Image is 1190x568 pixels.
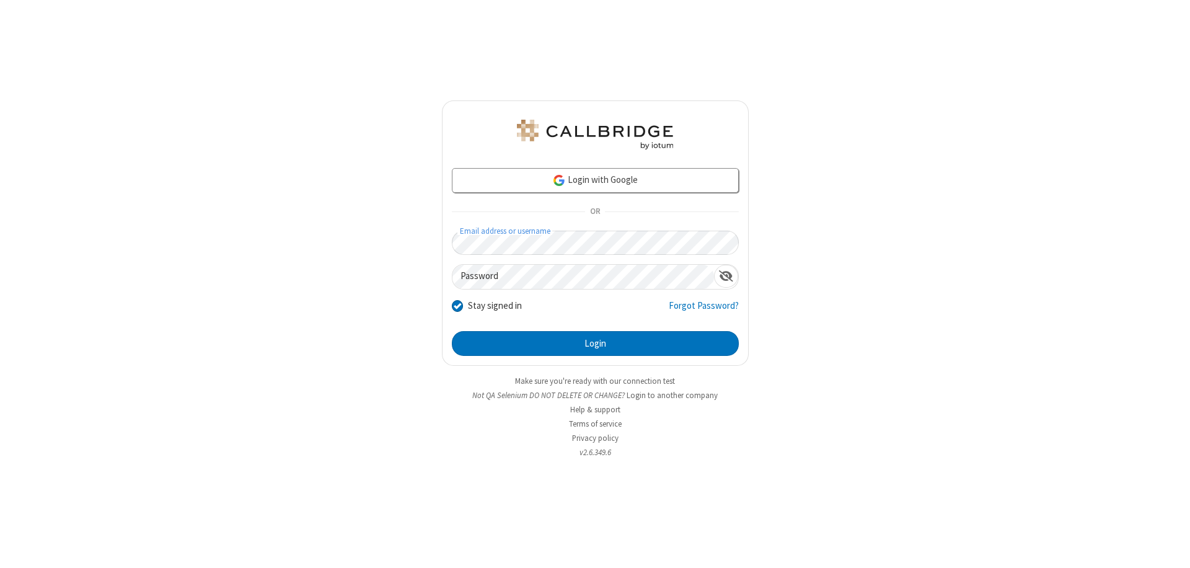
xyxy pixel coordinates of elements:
a: Make sure you're ready with our connection test [515,376,675,386]
a: Help & support [570,404,620,415]
button: Login [452,331,739,356]
button: Login to another company [627,389,718,401]
li: v2.6.349.6 [442,446,749,458]
a: Terms of service [569,419,622,429]
img: QA Selenium DO NOT DELETE OR CHANGE [514,120,676,149]
a: Privacy policy [572,433,619,443]
a: Forgot Password? [669,299,739,322]
label: Stay signed in [468,299,522,313]
input: Password [452,265,714,289]
img: google-icon.png [552,174,566,187]
div: Show password [714,265,738,288]
li: Not QA Selenium DO NOT DELETE OR CHANGE? [442,389,749,401]
input: Email address or username [452,231,739,255]
a: Login with Google [452,168,739,193]
span: OR [585,203,605,221]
